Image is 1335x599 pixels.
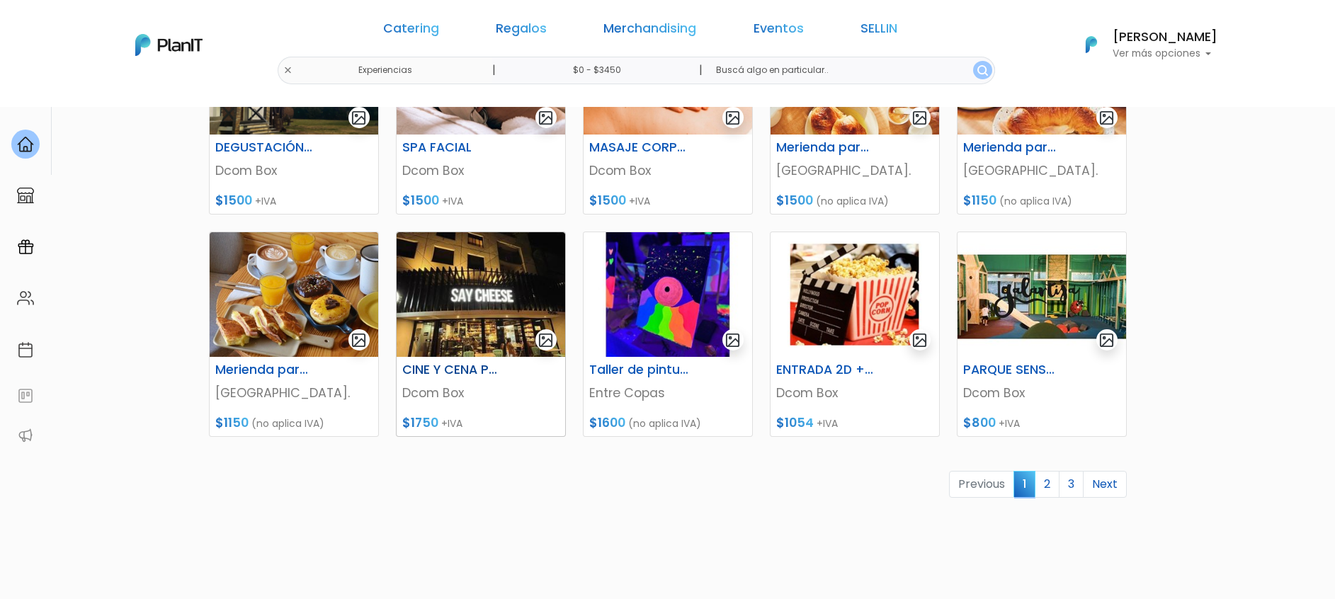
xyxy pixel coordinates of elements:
p: Ya probaste PlanitGO? Vas a poder automatizarlas acciones de todo el año. Escribinos para saber más! [50,130,237,177]
h6: MASAJE CORPORAL [581,140,697,155]
span: (no aplica IVA) [816,194,889,208]
img: thumb_WhatsApp_Image_2024-05-31_at_10.12.15.jpeg [397,232,565,357]
h6: PARQUE SENSORIAL LAGARTIJA [955,363,1071,377]
img: gallery-light [911,332,928,348]
i: insert_emoticon [216,212,241,229]
a: gallery-light PARQUE SENSORIAL LAGARTIJA Dcom Box $800 +IVA [957,232,1127,437]
p: Ver más opciones [1113,49,1217,59]
a: gallery-light SPA FACIAL Dcom Box $1500 +IVA [396,9,566,215]
h6: Merienda para 2 [768,140,884,155]
img: gallery-light [725,110,741,126]
img: PlanIt Logo [1076,29,1107,60]
img: thumb_image__copia___copia_-Photoroom__9_.jpg [958,232,1126,357]
h6: DEGUSTACIÓN BODEGA [207,140,323,155]
img: close-6986928ebcb1d6c9903e3b54e860dbc4d054630f23adef3a32610726dff6a82b.svg [283,66,292,75]
span: $1150 [963,192,996,209]
div: J [37,85,249,113]
a: gallery-light ENTRADA 2D + POP + REFRESCO Dcom Box $1054 +IVA [770,232,940,437]
a: gallery-light Taller de pintura fluorecente Entre Copas $1600 (no aplica IVA) [583,232,753,437]
img: campaigns-02234683943229c281be62815700db0a1741e53638e28bf9629b52c665b00959.svg [17,239,34,256]
p: Dcom Box [215,161,373,180]
h6: CINE Y CENA PARA 2 [394,363,510,377]
img: feedback-78b5a0c8f98aac82b08bfc38622c3050aee476f2c9584af64705fc4e61158814.svg [17,387,34,404]
span: $1750 [402,414,438,431]
img: thumb_1FD537C3-042E-40E4-AA1E-81BE6AC27B41.jpeg [210,232,378,357]
a: 3 [1059,471,1084,498]
span: +IVA [817,416,838,430]
img: gallery-light [351,332,367,348]
img: calendar-87d922413cdce8b2cf7b7f5f62616a5cf9e4887200fb71536465627b3292af00.svg [17,341,34,358]
img: user_04fe99587a33b9844688ac17b531be2b.png [114,85,142,113]
span: $1500 [589,192,626,209]
input: Buscá algo en particular.. [705,57,994,84]
a: 2 [1035,471,1060,498]
a: Regalos [496,23,547,40]
a: gallery-light Merienda para 2 [GEOGRAPHIC_DATA]. $1500 (no aplica IVA) [770,9,940,215]
span: $1500 [402,192,439,209]
a: SELLIN [860,23,897,40]
div: PLAN IT Ya probaste PlanitGO? Vas a poder automatizarlas acciones de todo el año. Escribinos para... [37,99,249,188]
img: thumb_image__copia___copia_-Photoroom__6_.jpg [771,232,939,357]
img: partners-52edf745621dab592f3b2c58e3bca9d71375a7ef29c3b500c9f145b62cc070d4.svg [17,427,34,444]
a: gallery-light MASAJE CORPORAL Dcom Box $1500 +IVA [583,9,753,215]
i: keyboard_arrow_down [220,108,241,129]
p: Dcom Box [402,384,559,402]
p: | [699,62,703,79]
p: [GEOGRAPHIC_DATA]. [776,161,933,180]
h6: Taller de pintura fluorecente [581,363,697,377]
span: +IVA [441,416,462,430]
span: $1600 [589,414,625,431]
img: user_d58e13f531133c46cb30575f4d864daf.jpeg [128,71,157,99]
span: +IVA [629,194,650,208]
span: +IVA [999,416,1020,430]
span: (no aplica IVA) [251,416,324,430]
img: marketplace-4ceaa7011d94191e9ded77b95e3339b90024bf715f7c57f8cf31f2d8c509eaba.svg [17,187,34,204]
img: home-e721727adea9d79c4d83392d1f703f7f8bce08238fde08b1acbfd93340b81755.svg [17,136,34,153]
a: Catering [383,23,439,40]
a: gallery-light Merienda para 2 [GEOGRAPHIC_DATA]. $1150 (no aplica IVA) [209,232,379,437]
p: [GEOGRAPHIC_DATA]. [963,161,1120,180]
a: gallery-light CINE Y CENA PARA 2 Dcom Box $1750 +IVA [396,232,566,437]
button: PlanIt Logo [PERSON_NAME] Ver más opciones [1067,26,1217,63]
img: gallery-light [911,110,928,126]
img: gallery-light [1098,110,1115,126]
span: ¡Escríbenos! [74,215,216,229]
p: Dcom Box [776,384,933,402]
img: search_button-432b6d5273f82d61273b3651a40e1bd1b912527efae98b1b7a1b2c0702e16a8d.svg [977,65,988,76]
span: $800 [963,414,996,431]
h6: SPA FACIAL [394,140,510,155]
span: $1500 [776,192,813,209]
a: Eventos [754,23,804,40]
i: send [241,212,269,229]
img: PlanIt Logo [135,34,203,56]
span: 1 [1013,471,1035,497]
img: thumb_image__copia___copia_-Photoroom__1_.jpg [584,232,752,357]
span: $1054 [776,414,814,431]
p: Entre Copas [589,384,746,402]
p: Dcom Box [963,384,1120,402]
img: gallery-light [351,110,367,126]
h6: [PERSON_NAME] [1113,31,1217,44]
img: gallery-light [725,332,741,348]
img: gallery-light [538,110,554,126]
span: (no aplica IVA) [999,194,1072,208]
span: (no aplica IVA) [628,416,701,430]
span: $1150 [215,414,249,431]
a: Next [1083,471,1127,498]
a: gallery-light Merienda para 2 Dúo Dulce [GEOGRAPHIC_DATA]. $1150 (no aplica IVA) [957,9,1127,215]
p: [GEOGRAPHIC_DATA]. [215,384,373,402]
span: $1500 [215,192,252,209]
p: | [492,62,496,79]
a: Merchandising [603,23,696,40]
h6: Merienda para 2 Dúo Dulce [955,140,1071,155]
span: +IVA [255,194,276,208]
a: gallery-light DEGUSTACIÓN BODEGA Dcom Box $1500 +IVA [209,9,379,215]
p: Dcom Box [589,161,746,180]
h6: Merienda para 2 [207,363,323,377]
img: people-662611757002400ad9ed0e3c099ab2801c6687ba6c219adb57efc949bc21e19d.svg [17,290,34,307]
span: J [142,85,171,113]
span: +IVA [442,194,463,208]
img: gallery-light [1098,332,1115,348]
h6: ENTRADA 2D + POP + REFRESCO [768,363,884,377]
img: gallery-light [538,332,554,348]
